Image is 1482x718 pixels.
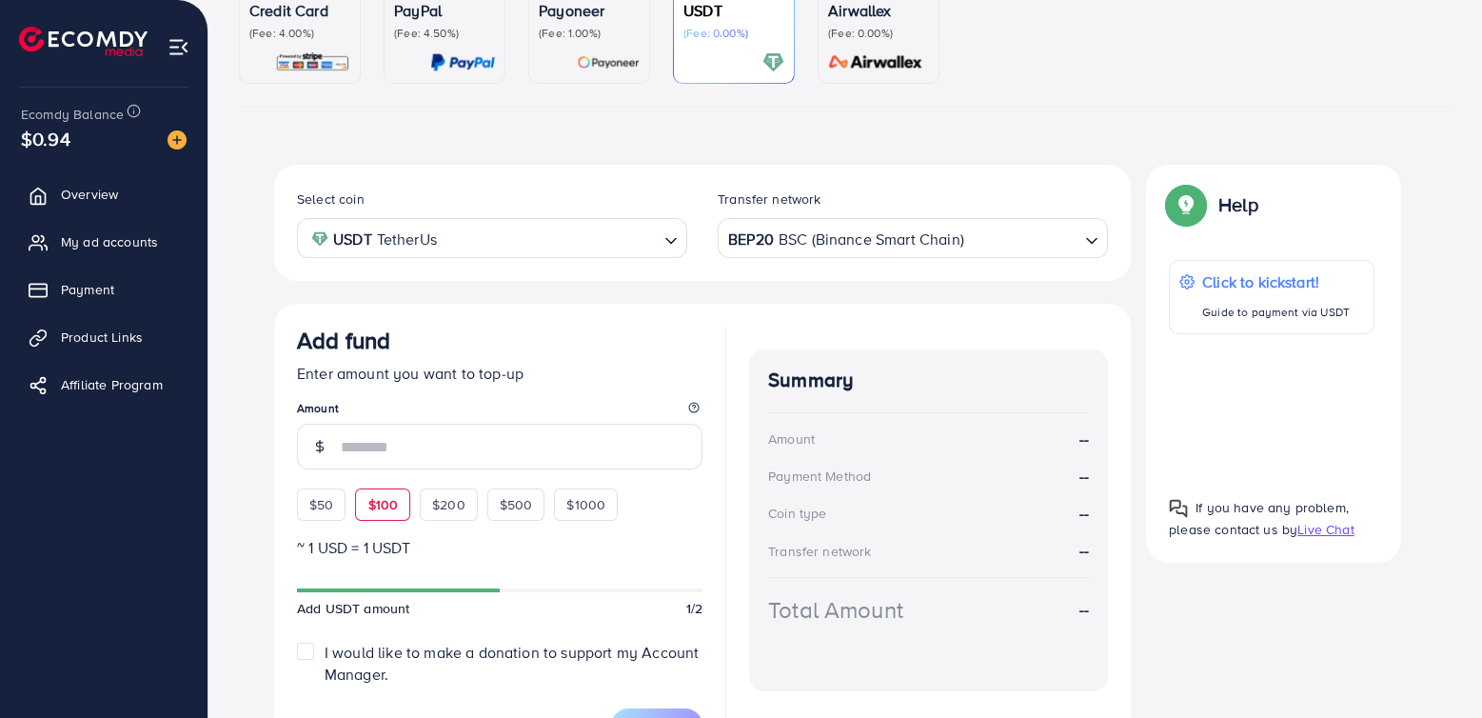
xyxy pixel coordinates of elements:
[21,105,124,124] span: Ecomdy Balance
[61,375,163,394] span: Affiliate Program
[1079,599,1089,621] strong: --
[168,36,189,58] img: menu
[822,51,929,73] img: card
[297,218,687,257] div: Search for option
[1169,188,1203,222] img: Popup guide
[61,185,118,204] span: Overview
[828,26,929,41] p: (Fee: 0.00%)
[728,226,774,253] strong: BEP20
[1079,503,1089,525] strong: --
[768,504,826,523] div: Coin type
[61,280,114,299] span: Payment
[500,495,533,514] span: $500
[768,369,1089,392] h4: Summary
[249,26,350,41] p: (Fee: 4.00%)
[1202,270,1350,293] p: Click to kickstart!
[443,224,657,253] input: Search for option
[297,327,390,354] h3: Add fund
[275,51,350,73] img: card
[779,226,964,253] span: BSC (Binance Smart Chain)
[309,495,333,514] span: $50
[14,318,193,356] a: Product Links
[14,366,193,404] a: Affiliate Program
[297,536,702,559] p: ~ 1 USD = 1 USDT
[1297,520,1354,539] span: Live Chat
[1401,632,1468,704] iframe: Chat
[168,130,187,150] img: image
[768,593,903,627] div: Total Amount
[297,400,702,424] legend: Amount
[1169,498,1349,539] span: If you have any problem, please contact us by
[718,189,821,209] label: Transfer network
[377,226,437,253] span: TetherUs
[367,495,398,514] span: $100
[1079,429,1089,450] strong: --
[1202,301,1350,324] p: Guide to payment via USDT
[539,26,640,41] p: (Fee: 1.00%)
[297,189,365,209] label: Select coin
[1218,193,1258,216] p: Help
[762,51,784,73] img: card
[432,495,465,514] span: $200
[14,175,193,213] a: Overview
[61,328,143,347] span: Product Links
[768,542,872,561] div: Transfer network
[297,599,409,618] span: Add USDT amount
[14,270,193,309] a: Payment
[394,26,495,41] p: (Fee: 4.50%)
[718,218,1108,257] div: Search for option
[683,26,784,41] p: (Fee: 0.00%)
[686,599,702,618] span: 1/2
[14,223,193,261] a: My ad accounts
[297,362,702,385] p: Enter amount you want to top-up
[333,226,372,253] strong: USDT
[577,51,640,73] img: card
[768,429,815,449] div: Amount
[966,224,1077,253] input: Search for option
[1079,466,1089,488] strong: --
[21,125,70,152] span: $0.94
[566,495,605,514] span: $1000
[325,642,699,685] span: I would like to make a donation to support my Account Manager.
[768,467,871,486] div: Payment Method
[1079,540,1089,561] strong: --
[19,27,148,56] img: logo
[311,230,328,248] img: coin
[1169,499,1188,518] img: Popup guide
[430,51,495,73] img: card
[61,232,158,251] span: My ad accounts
